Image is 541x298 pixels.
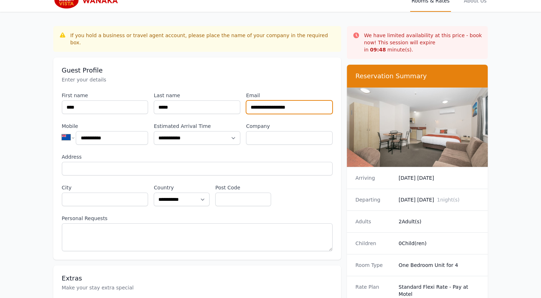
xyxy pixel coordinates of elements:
[62,274,333,283] h3: Extras
[370,47,386,53] strong: 09 : 48
[154,123,240,130] label: Estimated Arrival Time
[399,196,479,203] dd: [DATE] [DATE]
[62,76,333,83] p: Enter your details
[399,174,479,182] dd: [DATE] [DATE]
[246,123,333,130] label: Company
[62,153,333,160] label: Address
[355,240,393,247] dt: Children
[154,184,210,191] label: Country
[246,92,333,99] label: Email
[355,283,393,298] dt: Rate Plan
[399,283,479,298] dd: Standard Flexi Rate - Pay at Motel
[62,66,333,75] h3: Guest Profile
[62,284,333,291] p: Make your stay extra special
[355,262,393,269] dt: Room Type
[62,92,148,99] label: First name
[355,218,393,225] dt: Adults
[364,32,482,53] p: We have limited availability at this price - book now! This session will expire in minute(s).
[154,92,240,99] label: Last name
[399,240,479,247] dd: 0 Child(ren)
[62,184,148,191] label: City
[347,88,488,167] img: One Bedroom Unit for 4
[399,218,479,225] dd: 2 Adult(s)
[355,196,393,203] dt: Departing
[437,197,459,203] span: 1 night(s)
[62,123,148,130] label: Mobile
[355,174,393,182] dt: Arriving
[70,32,335,46] div: If you hold a business or travel agent account, please place the name of your company in the requ...
[399,262,479,269] dd: One Bedroom Unit for 4
[215,184,271,191] label: Post Code
[62,215,333,222] label: Personal Requests
[355,72,479,80] h3: Reservation Summary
